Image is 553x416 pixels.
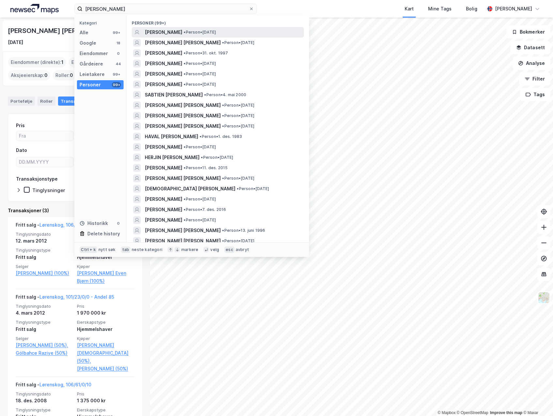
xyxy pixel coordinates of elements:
[8,38,23,46] div: [DATE]
[222,124,254,129] span: Person • [DATE]
[77,336,134,341] span: Kjøper
[116,40,121,46] div: 18
[16,397,73,405] div: 18. des. 2008
[513,57,550,70] button: Analyse
[116,51,121,56] div: 0
[145,28,182,36] span: [PERSON_NAME]
[506,25,550,38] button: Bokmerker
[145,39,221,47] span: [PERSON_NAME] [PERSON_NAME]
[184,30,186,35] span: •
[200,134,202,139] span: •
[87,230,120,238] div: Delete history
[39,382,91,387] a: Lørenskog, 106/61/0/10
[184,144,216,150] span: Person • [DATE]
[237,186,239,191] span: •
[222,40,224,45] span: •
[184,61,216,66] span: Person • [DATE]
[145,70,182,78] span: [PERSON_NAME]
[222,40,254,45] span: Person • [DATE]
[204,92,206,97] span: •
[121,246,131,253] div: tab
[16,237,73,245] div: 12. mars 2012
[16,146,27,154] div: Dato
[184,71,216,77] span: Person • [DATE]
[16,407,73,413] span: Tinglysningstype
[80,21,124,25] div: Kategori
[77,407,134,413] span: Eierskapstype
[184,61,186,66] span: •
[184,207,226,212] span: Person • 7. des. 2016
[77,365,134,373] a: [PERSON_NAME] (50%)
[53,70,76,81] div: Roller :
[184,165,186,170] span: •
[184,82,216,87] span: Person • [DATE]
[16,264,73,269] span: Selger
[466,5,477,13] div: Bolig
[181,247,198,252] div: markere
[80,39,96,47] div: Google
[490,410,522,415] a: Improve this map
[201,155,233,160] span: Person • [DATE]
[77,325,134,333] div: Hjemmelshaver
[112,82,121,87] div: 99+
[201,155,203,160] span: •
[184,165,228,171] span: Person • 11. des. 2015
[145,206,182,214] span: [PERSON_NAME]
[70,71,73,79] span: 0
[16,131,73,141] input: Fra
[184,197,186,201] span: •
[457,410,488,415] a: OpenStreetMap
[222,124,224,128] span: •
[16,349,73,357] a: Gölbahce Raziye (50%)
[8,57,66,67] div: Eiendommer (direkte) :
[184,197,216,202] span: Person • [DATE]
[116,221,121,226] div: 0
[145,49,182,57] span: [PERSON_NAME]
[77,341,134,365] a: [PERSON_NAME][DEMOGRAPHIC_DATA] (50%),
[222,176,254,181] span: Person • [DATE]
[77,319,134,325] span: Eierskapstype
[200,134,242,139] span: Person • 1. des. 1983
[428,5,452,13] div: Mine Tags
[237,186,269,191] span: Person • [DATE]
[8,97,35,106] div: Portefølje
[116,61,121,67] div: 44
[16,175,58,183] div: Transaksjonstype
[82,4,249,14] input: Søk på adresse, matrikkel, gårdeiere, leietakere eller personer
[77,304,134,309] span: Pris
[184,30,216,35] span: Person • [DATE]
[77,309,134,317] div: 1 970 000 kr
[222,113,224,118] span: •
[222,228,265,233] span: Person • 13. juni 1996
[8,25,115,36] div: [PERSON_NAME] [PERSON_NAME]
[145,237,221,245] span: [PERSON_NAME] [PERSON_NAME]
[184,207,186,212] span: •
[184,217,216,223] span: Person • [DATE]
[58,97,103,106] div: Transaksjoner
[145,122,221,130] span: [PERSON_NAME] [PERSON_NAME]
[184,82,186,87] span: •
[80,81,101,89] div: Personer
[145,164,182,172] span: [PERSON_NAME]
[222,103,254,108] span: Person • [DATE]
[184,51,228,56] span: Person • 31. okt. 1997
[39,222,91,228] a: Lørenskog, 106/61/0/10
[405,5,414,13] div: Kart
[98,247,116,252] div: nytt søk
[32,187,65,193] div: Tinglysninger
[145,60,182,67] span: [PERSON_NAME]
[145,101,221,109] span: [PERSON_NAME] [PERSON_NAME]
[145,81,182,88] span: [PERSON_NAME]
[16,247,73,253] span: Tinglysningstype
[538,291,550,304] img: Z
[145,133,198,141] span: HAVAL [PERSON_NAME]
[44,71,48,79] span: 0
[16,336,73,341] span: Selger
[222,113,254,118] span: Person • [DATE]
[519,72,550,85] button: Filter
[80,70,105,78] div: Leietakere
[236,247,249,252] div: avbryt
[8,207,142,215] div: Transaksjoner (3)
[8,70,50,81] div: Aksjeeierskap :
[145,216,182,224] span: [PERSON_NAME]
